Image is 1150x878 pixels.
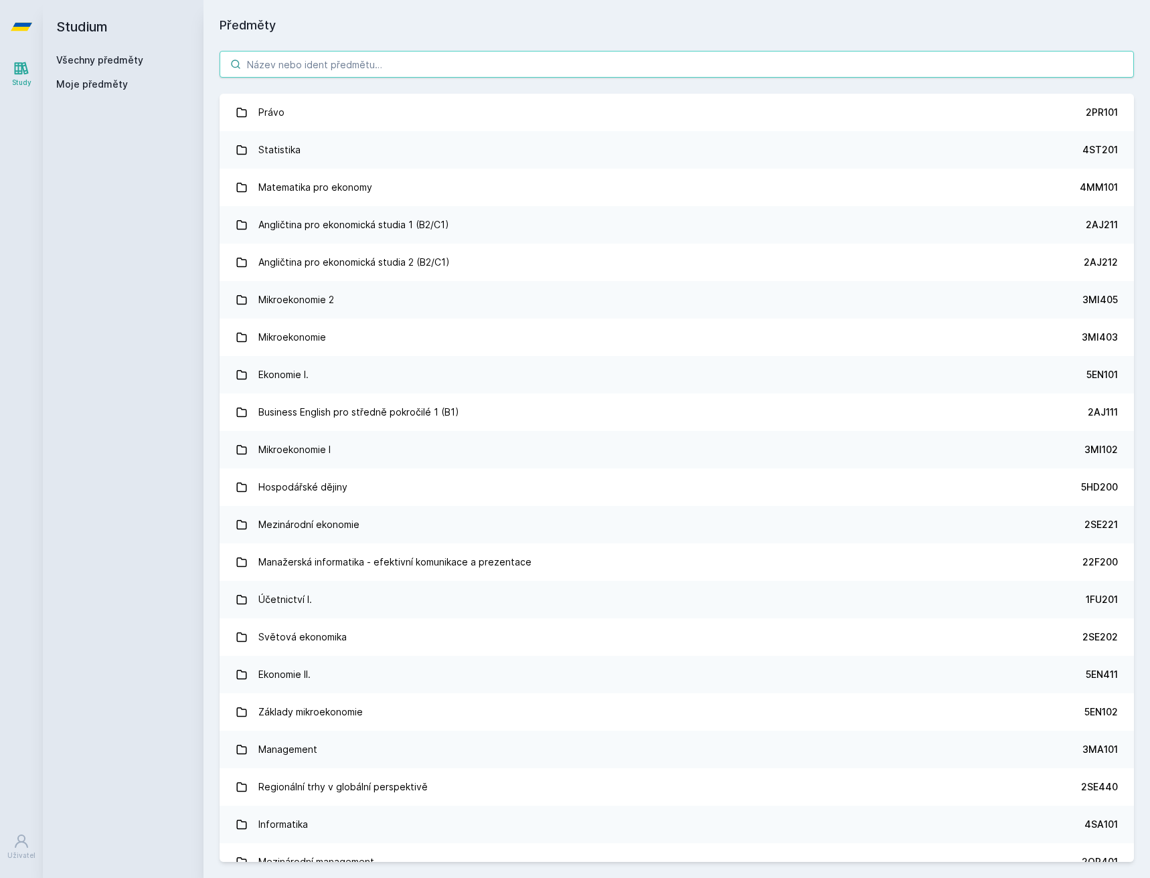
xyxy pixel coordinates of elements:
[1088,406,1118,419] div: 2AJ111
[1082,555,1118,569] div: 22F200
[258,474,347,501] div: Hospodářské dějiny
[1086,368,1118,381] div: 5EN101
[1080,181,1118,194] div: 4MM101
[1084,443,1118,456] div: 3MI102
[1082,331,1118,344] div: 3MI403
[1082,630,1118,644] div: 2SE202
[220,94,1134,131] a: Právo 2PR101
[258,137,301,163] div: Statistika
[258,99,284,126] div: Právo
[258,811,308,838] div: Informatika
[3,826,40,867] a: Uživatel
[258,436,331,463] div: Mikroekonomie I
[1086,593,1118,606] div: 1FU201
[258,249,450,276] div: Angličtina pro ekonomická studia 2 (B2/C1)
[220,356,1134,393] a: Ekonomie I. 5EN101
[1086,106,1118,119] div: 2PR101
[220,581,1134,618] a: Účetnictví I. 1FU201
[258,211,449,238] div: Angličtina pro ekonomická studia 1 (B2/C1)
[220,468,1134,506] a: Hospodářské dějiny 5HD200
[1086,668,1118,681] div: 5EN411
[1084,818,1118,831] div: 4SA101
[220,506,1134,543] a: Mezinárodní ekonomie 2SE221
[220,16,1134,35] h1: Předměty
[220,543,1134,581] a: Manažerská informatika - efektivní komunikace a prezentace 22F200
[220,656,1134,693] a: Ekonomie II. 5EN411
[258,661,311,688] div: Ekonomie II.
[220,806,1134,843] a: Informatika 4SA101
[258,774,428,800] div: Regionální trhy v globální perspektivě
[220,431,1134,468] a: Mikroekonomie I 3MI102
[258,586,312,613] div: Účetnictví I.
[220,244,1134,281] a: Angličtina pro ekonomická studia 2 (B2/C1) 2AJ212
[56,54,143,66] a: Všechny předměty
[1081,780,1118,794] div: 2SE440
[220,768,1134,806] a: Regionální trhy v globální perspektivě 2SE440
[258,699,363,725] div: Základy mikroekonomie
[258,736,317,763] div: Management
[1082,143,1118,157] div: 4ST201
[1082,855,1118,869] div: 2OP401
[220,319,1134,356] a: Mikroekonomie 3MI403
[258,549,531,576] div: Manažerská informatika - efektivní komunikace a prezentace
[258,174,372,201] div: Matematika pro ekonomy
[220,206,1134,244] a: Angličtina pro ekonomická studia 1 (B2/C1) 2AJ211
[258,361,309,388] div: Ekonomie I.
[220,51,1134,78] input: Název nebo ident předmětu…
[258,624,347,650] div: Světová ekonomika
[1082,293,1118,306] div: 3MI405
[1081,480,1118,494] div: 5HD200
[3,54,40,94] a: Study
[258,511,359,538] div: Mezinárodní ekonomie
[220,281,1134,319] a: Mikroekonomie 2 3MI405
[220,393,1134,431] a: Business English pro středně pokročilé 1 (B1) 2AJ111
[220,618,1134,656] a: Světová ekonomika 2SE202
[1084,256,1118,269] div: 2AJ212
[220,169,1134,206] a: Matematika pro ekonomy 4MM101
[56,78,128,91] span: Moje předměty
[220,131,1134,169] a: Statistika 4ST201
[258,849,374,875] div: Mezinárodní management
[258,286,334,313] div: Mikroekonomie 2
[1084,518,1118,531] div: 2SE221
[7,851,35,861] div: Uživatel
[12,78,31,88] div: Study
[1084,705,1118,719] div: 5EN102
[258,399,459,426] div: Business English pro středně pokročilé 1 (B1)
[220,693,1134,731] a: Základy mikroekonomie 5EN102
[258,324,326,351] div: Mikroekonomie
[1086,218,1118,232] div: 2AJ211
[1082,743,1118,756] div: 3MA101
[220,731,1134,768] a: Management 3MA101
